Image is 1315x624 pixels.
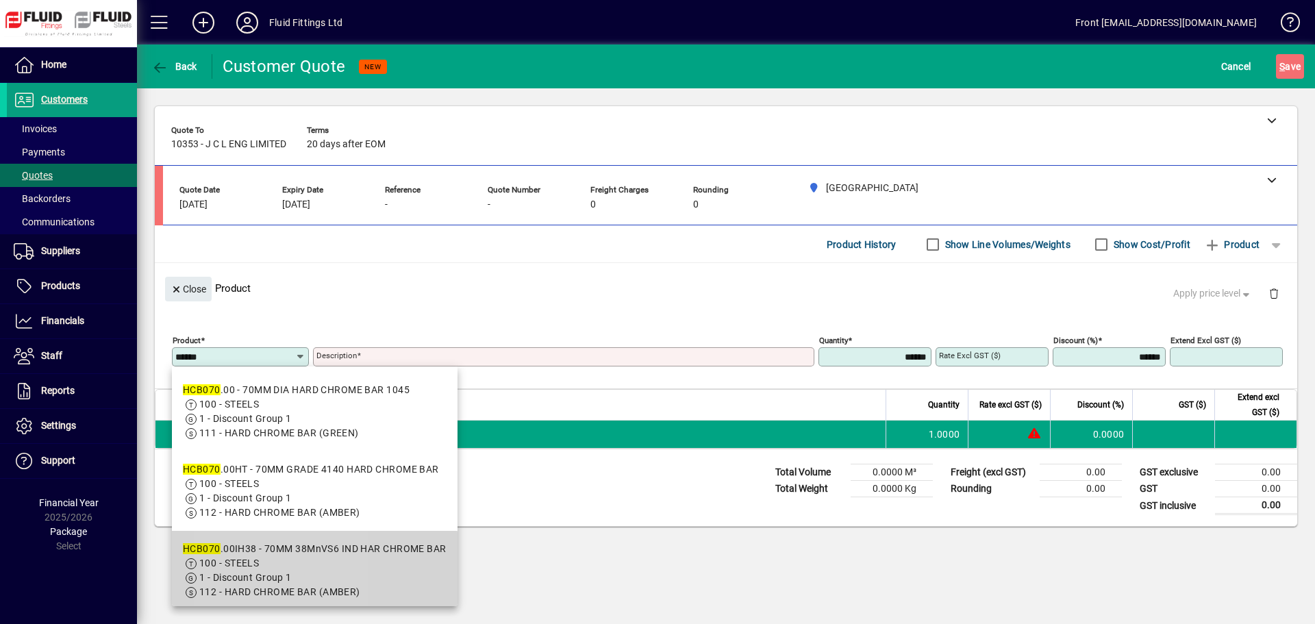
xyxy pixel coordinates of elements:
[173,336,201,345] mat-label: Product
[7,164,137,187] a: Quotes
[7,409,137,443] a: Settings
[183,542,447,556] div: .00IH38 - 70MM 38MnVS6 IND HAR CHROME BAR
[1133,481,1215,497] td: GST
[1053,336,1098,345] mat-label: Discount (%)
[979,397,1042,412] span: Rate excl GST ($)
[7,269,137,303] a: Products
[199,492,292,503] span: 1 - Discount Group 1
[223,55,346,77] div: Customer Quote
[851,464,933,481] td: 0.0000 M³
[7,210,137,234] a: Communications
[1111,238,1190,251] label: Show Cost/Profit
[199,507,360,518] span: 112 - HARD CHROME BAR (AMBER)
[165,277,212,301] button: Close
[1223,390,1279,420] span: Extend excl GST ($)
[827,234,897,255] span: Product History
[41,385,75,396] span: Reports
[385,199,388,210] span: -
[162,282,215,295] app-page-header-button: Close
[1276,54,1304,79] button: Save
[1218,54,1255,79] button: Cancel
[225,10,269,35] button: Profile
[364,62,381,71] span: NEW
[928,397,960,412] span: Quantity
[1279,55,1301,77] span: ave
[269,12,342,34] div: Fluid Fittings Ltd
[41,315,84,326] span: Financials
[14,193,71,204] span: Backorders
[199,558,259,569] span: 100 - STEELS
[768,481,851,497] td: Total Weight
[14,147,65,158] span: Payments
[939,351,1001,360] mat-label: Rate excl GST ($)
[1050,421,1132,448] td: 0.0000
[7,187,137,210] a: Backorders
[1257,277,1290,310] button: Delete
[1133,464,1215,481] td: GST exclusive
[1179,397,1206,412] span: GST ($)
[172,531,458,610] mat-option: HCB070.00IH38 - 70MM 38MnVS6 IND HAR CHROME BAR
[172,451,458,531] mat-option: HCB070.00HT - 70MM GRADE 4140 HARD CHROME BAR
[944,481,1040,497] td: Rounding
[929,427,960,441] span: 1.0000
[944,464,1040,481] td: Freight (excl GST)
[693,199,699,210] span: 0
[41,245,80,256] span: Suppliers
[7,117,137,140] a: Invoices
[199,399,259,410] span: 100 - STEELS
[199,413,292,424] span: 1 - Discount Group 1
[7,304,137,338] a: Financials
[199,586,360,597] span: 112 - HARD CHROME BAR (AMBER)
[41,280,80,291] span: Products
[199,478,259,489] span: 100 - STEELS
[851,481,933,497] td: 0.0000 Kg
[1279,61,1285,72] span: S
[172,372,458,451] mat-option: HCB070.00 - 70MM DIA HARD CHROME BAR 1045
[181,10,225,35] button: Add
[14,170,53,181] span: Quotes
[1215,464,1297,481] td: 0.00
[155,263,1297,313] div: Product
[1215,481,1297,497] td: 0.00
[199,572,292,583] span: 1 - Discount Group 1
[199,427,359,438] span: 111 - HARD CHROME BAR (GREEN)
[282,199,310,210] span: [DATE]
[821,232,902,257] button: Product History
[7,48,137,82] a: Home
[183,543,221,554] em: HCB070
[307,139,386,150] span: 20 days after EOM
[7,140,137,164] a: Payments
[14,123,57,134] span: Invoices
[7,234,137,269] a: Suppliers
[1168,282,1258,306] button: Apply price level
[41,94,88,105] span: Customers
[942,238,1070,251] label: Show Line Volumes/Weights
[590,199,596,210] span: 0
[41,455,75,466] span: Support
[171,278,206,301] span: Close
[768,464,851,481] td: Total Volume
[1221,55,1251,77] span: Cancel
[183,383,410,397] div: .00 - 70MM DIA HARD CHROME BAR 1045
[41,350,62,361] span: Staff
[1257,287,1290,299] app-page-header-button: Delete
[137,54,212,79] app-page-header-button: Back
[179,199,208,210] span: [DATE]
[183,384,221,395] em: HCB070
[39,497,99,508] span: Financial Year
[819,336,848,345] mat-label: Quantity
[50,526,87,537] span: Package
[1173,286,1253,301] span: Apply price level
[7,444,137,478] a: Support
[14,216,95,227] span: Communications
[41,420,76,431] span: Settings
[7,339,137,373] a: Staff
[171,139,286,150] span: 10353 - J C L ENG LIMITED
[1215,497,1297,514] td: 0.00
[1040,481,1122,497] td: 0.00
[1077,397,1124,412] span: Discount (%)
[1270,3,1298,47] a: Knowledge Base
[41,59,66,70] span: Home
[316,351,357,360] mat-label: Description
[488,199,490,210] span: -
